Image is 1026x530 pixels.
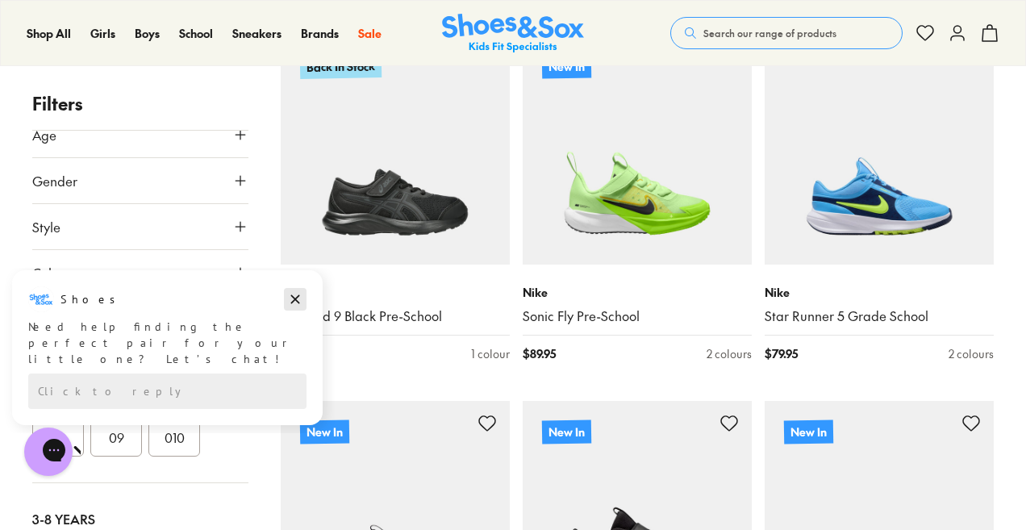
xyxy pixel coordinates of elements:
span: Boys [135,25,160,41]
span: Gender [32,171,77,190]
a: School [179,25,213,42]
div: 3-8 Years [32,509,248,528]
img: SNS_Logo_Responsive.svg [442,14,584,53]
button: 010 [148,418,200,457]
a: Boys [135,25,160,42]
button: Gender [32,158,248,203]
button: Search our range of products [670,17,903,49]
a: Shop All [27,25,71,42]
p: Nike [765,284,994,301]
a: Girls [90,25,115,42]
a: Sneakers [232,25,282,42]
p: Nike [523,284,752,301]
div: 2 colours [707,345,752,362]
a: Sale [358,25,382,42]
div: Reply to the campaigns [28,106,307,141]
div: Message from Shoes. Need help finding the perfect pair for your little one? Let’s chat! [12,19,323,99]
a: Back In Stock [281,35,510,265]
div: Campaign message [12,2,323,157]
p: New In [300,419,349,444]
a: Shoes & Sox [442,14,584,53]
p: New In [542,419,591,444]
button: Style [32,204,248,249]
p: New In [542,54,591,78]
p: New In [784,419,833,444]
p: Asics [281,284,510,301]
a: New In [523,35,752,265]
span: School [179,25,213,41]
span: Age [32,125,56,144]
a: Brands [301,25,339,42]
button: Age [32,112,248,157]
a: Star Runner 5 Grade School [765,307,994,325]
div: Need help finding the perfect pair for your little one? Let’s chat! [28,51,307,99]
h3: Shoes [60,23,124,40]
span: Brands [301,25,339,41]
span: $ 79.95 [765,345,798,362]
div: 1 colour [471,345,510,362]
span: Sneakers [232,25,282,41]
div: 2 colours [949,345,994,362]
span: Search our range of products [703,26,836,40]
button: Colour [32,250,248,295]
button: 09 [90,418,142,457]
span: Girls [90,25,115,41]
span: Colour [32,263,71,282]
span: Sale [358,25,382,41]
a: Sonic Fly Pre-School [523,307,752,325]
span: $ 89.95 [523,345,556,362]
span: Style [32,217,60,236]
p: Back In Stock [300,54,382,79]
a: Contend 9 Black Pre-School [281,307,510,325]
span: Shop All [27,25,71,41]
img: Shoes logo [28,19,54,44]
p: Filters [32,90,248,117]
iframe: Gorgias live chat messenger [16,422,81,482]
button: Dismiss campaign [284,20,307,43]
